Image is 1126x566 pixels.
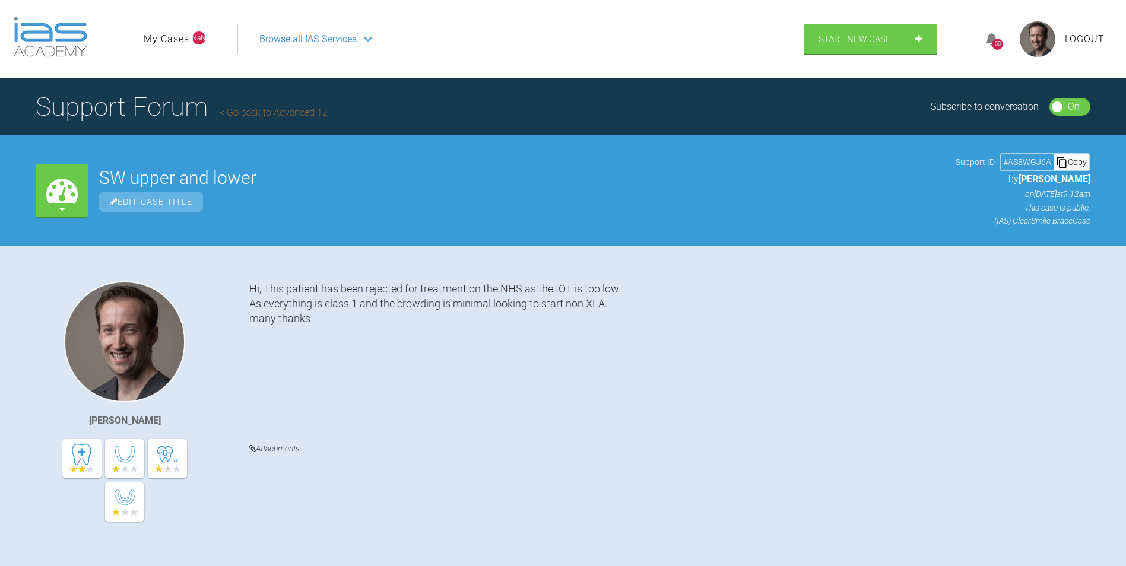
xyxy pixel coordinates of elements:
span: Start New Case [819,34,891,44]
span: Support ID [956,155,995,168]
a: Start New Case [804,24,937,54]
h1: Support Forum [36,86,328,128]
h4: Attachments [249,441,1090,456]
img: logo-light.3e3ef733.png [14,17,87,57]
a: Go back to Advanced 12 [220,107,328,118]
a: Logout [1065,31,1105,47]
p: on [DATE] at 9:12am [956,187,1090,201]
img: James Crouch Baker [64,281,185,402]
p: This case is public. [956,201,1090,214]
div: Subscribe to conversation [931,99,1039,115]
div: 58 [992,39,1003,50]
span: Browse all IAS Services [259,31,357,47]
img: profile.png [1020,21,1055,57]
p: by [956,171,1090,187]
div: On [1068,99,1080,115]
span: Edit Case Title [99,192,203,212]
div: Copy [1054,154,1089,170]
p: (IAS) ClearSmile Brace Case [956,214,1090,227]
span: NaN [192,31,205,44]
div: [PERSON_NAME] [89,413,161,428]
div: # AS8WGJ6A [1001,155,1054,168]
h2: SW upper and lower [99,169,945,187]
span: [PERSON_NAME] [1019,173,1090,185]
a: My Cases [144,31,189,47]
div: Hi, This patient has been rejected for treatment on the NHS as the IOT is too low. As everything ... [249,281,1090,424]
